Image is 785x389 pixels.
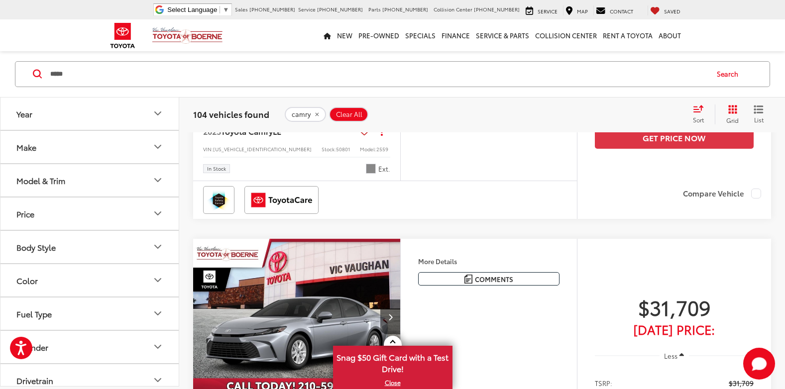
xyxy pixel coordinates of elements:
[418,258,560,265] h4: More Details
[213,145,312,153] span: [US_VEHICLE_IDENTIFICATION_NUMBER]
[16,209,34,218] div: Price
[152,374,164,386] div: Drivetrain
[0,231,180,263] button: Body StyleBody Style
[664,7,680,15] span: Saved
[152,307,164,319] div: Fuel Type
[273,125,281,137] span: LE
[707,62,753,87] button: Search
[0,97,180,130] button: YearYear
[610,7,633,15] span: Contact
[0,131,180,163] button: MakeMake
[376,145,388,153] span: 2559
[329,107,368,122] button: Clear All
[16,109,32,118] div: Year
[593,5,636,15] a: Contact
[334,347,451,377] span: Snag $50 Gift Card with a Test Drive!
[439,19,473,51] a: Finance
[715,104,746,124] button: Grid View
[382,5,428,13] span: [PHONE_NUMBER]
[464,275,472,283] img: Comments
[378,164,390,174] span: Ext.
[317,5,363,13] span: [PHONE_NUMBER]
[0,331,180,363] button: CylinderCylinder
[207,166,226,171] span: In Stock
[152,341,164,353] div: Cylinder
[152,27,223,44] img: Vic Vaughan Toyota of Boerne
[104,19,141,52] img: Toyota
[577,7,588,15] span: Map
[285,107,326,122] button: remove camry
[595,324,754,334] span: [DATE] Price:
[16,142,36,152] div: Make
[49,62,707,86] input: Search by Make, Model, or Keyword
[292,110,311,118] span: camry
[683,189,761,198] label: Compare Vehicle
[336,110,362,118] span: Clear All
[0,164,180,196] button: Model & TrimModel & Trim
[664,351,677,360] span: Less
[595,294,754,319] span: $31,709
[298,5,316,13] span: Service
[360,145,376,153] span: Model:
[595,126,754,149] button: Get Price Now
[475,275,513,284] span: Comments
[152,107,164,119] div: Year
[152,207,164,219] div: Price
[434,5,472,13] span: Collision Center
[322,145,336,153] span: Stock:
[402,19,439,51] a: Specials
[246,188,317,212] img: ToyotaCare Vic Vaughan Toyota of Boerne Boerne TX
[473,19,532,51] a: Service & Parts: Opens in a new tab
[16,242,56,252] div: Body Style
[754,115,764,124] span: List
[595,378,612,388] span: TSRP:
[600,19,656,51] a: Rent a Toyota
[474,5,520,13] span: [PHONE_NUMBER]
[167,6,229,13] a: Select Language​
[16,376,53,385] div: Drivetrain
[193,108,269,120] span: 104 vehicles found
[656,19,684,51] a: About
[743,348,775,380] button: Toggle Chat Window
[688,104,715,124] button: Select sort value
[249,5,295,13] span: [PHONE_NUMBER]
[16,276,38,285] div: Color
[152,141,164,153] div: Make
[16,342,48,352] div: Cylinder
[418,272,560,286] button: Comments
[532,19,600,51] a: Collision Center
[648,5,683,15] a: My Saved Vehicles
[743,348,775,380] svg: Start Chat
[368,5,381,13] span: Parts
[0,297,180,330] button: Fuel TypeFuel Type
[693,115,704,124] span: Sort
[334,19,355,51] a: New
[355,19,402,51] a: Pre-Owned
[366,164,376,174] span: Celestial Silver Metallic
[746,104,771,124] button: List View
[152,274,164,286] div: Color
[235,5,248,13] span: Sales
[223,6,229,13] span: ▼
[563,5,590,15] a: Map
[381,127,383,135] span: dropdown dots
[16,176,65,185] div: Model & Trim
[152,241,164,253] div: Body Style
[336,145,350,153] span: 50801
[167,6,217,13] span: Select Language
[152,174,164,186] div: Model & Trim
[523,5,560,15] a: Service
[0,264,180,296] button: ColorColor
[0,197,180,230] button: PricePrice
[221,125,273,137] span: Toyota Camry
[729,378,754,388] span: $31,709
[203,145,213,153] span: VIN:
[660,347,689,365] button: Less
[538,7,558,15] span: Service
[321,19,334,51] a: Home
[16,309,52,318] div: Fuel Type
[726,116,739,124] span: Grid
[205,188,232,212] img: Toyota Safety Sense Vic Vaughan Toyota of Boerne Boerne TX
